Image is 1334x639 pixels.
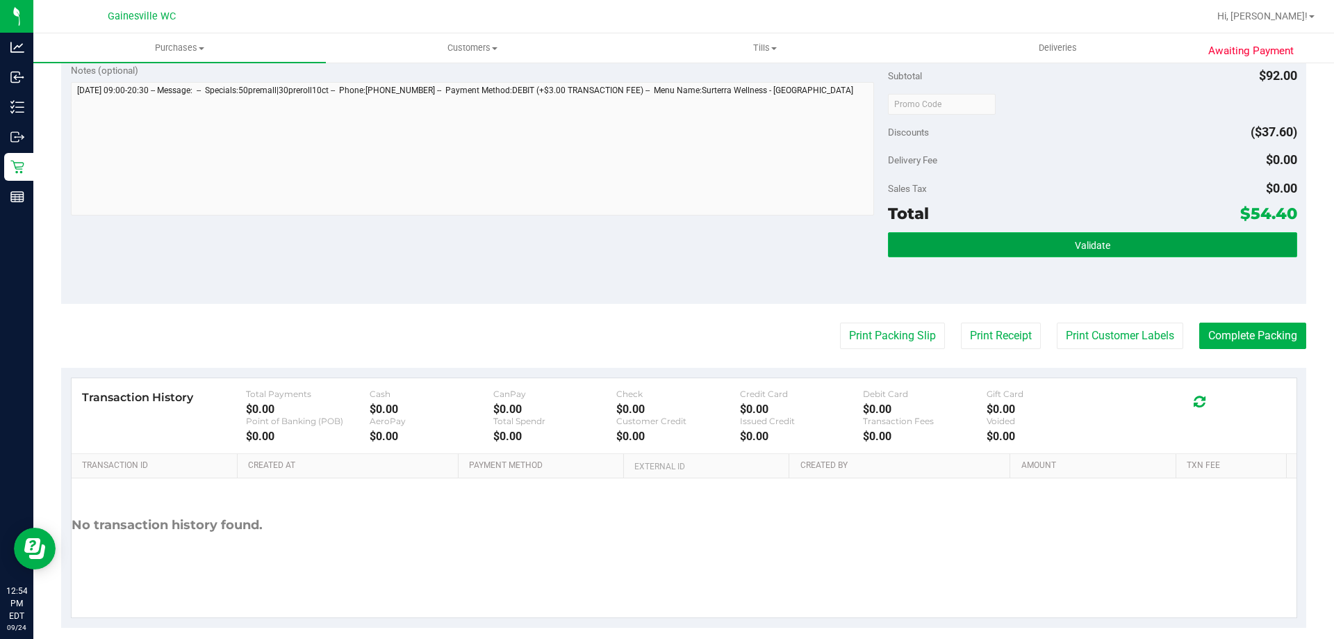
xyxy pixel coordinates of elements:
[1057,323,1183,349] button: Print Customer Labels
[246,389,370,399] div: Total Payments
[493,416,617,426] div: Total Spendr
[616,389,740,399] div: Check
[616,430,740,443] div: $0.00
[987,416,1110,426] div: Voided
[863,403,987,416] div: $0.00
[888,70,922,81] span: Subtotal
[6,622,27,633] p: 09/24
[961,323,1041,349] button: Print Receipt
[888,120,929,145] span: Discounts
[740,430,864,443] div: $0.00
[246,403,370,416] div: $0.00
[1199,323,1306,349] button: Complete Packing
[108,10,176,22] span: Gainesville WC
[800,460,1005,471] a: Created By
[1240,204,1297,223] span: $54.40
[616,403,740,416] div: $0.00
[1259,68,1297,83] span: $92.00
[10,130,24,144] inline-svg: Outbound
[987,430,1110,443] div: $0.00
[10,190,24,204] inline-svg: Reports
[987,389,1110,399] div: Gift Card
[618,33,911,63] a: Tills
[370,430,493,443] div: $0.00
[1251,124,1297,139] span: ($37.60)
[616,416,740,426] div: Customer Credit
[1217,10,1308,22] span: Hi, [PERSON_NAME]!
[10,100,24,114] inline-svg: Inventory
[987,403,1110,416] div: $0.00
[493,389,617,399] div: CanPay
[6,585,27,622] p: 12:54 PM EDT
[740,389,864,399] div: Credit Card
[72,478,263,572] div: No transaction history found.
[370,403,493,416] div: $0.00
[1266,152,1297,167] span: $0.00
[888,204,929,223] span: Total
[1208,43,1294,59] span: Awaiting Payment
[370,389,493,399] div: Cash
[469,460,618,471] a: Payment Method
[493,403,617,416] div: $0.00
[619,42,910,54] span: Tills
[888,232,1296,257] button: Validate
[10,70,24,84] inline-svg: Inbound
[623,454,789,479] th: External ID
[370,416,493,426] div: AeroPay
[248,460,452,471] a: Created At
[1020,42,1096,54] span: Deliveries
[840,323,945,349] button: Print Packing Slip
[33,33,326,63] a: Purchases
[1266,181,1297,195] span: $0.00
[740,416,864,426] div: Issued Credit
[912,33,1204,63] a: Deliveries
[1187,460,1281,471] a: Txn Fee
[33,42,326,54] span: Purchases
[246,416,370,426] div: Point of Banking (POB)
[10,40,24,54] inline-svg: Analytics
[1021,460,1171,471] a: Amount
[71,65,138,76] span: Notes (optional)
[82,460,232,471] a: Transaction ID
[863,430,987,443] div: $0.00
[246,430,370,443] div: $0.00
[493,430,617,443] div: $0.00
[888,94,996,115] input: Promo Code
[1075,240,1110,251] span: Validate
[14,528,56,569] iframe: Resource center
[740,403,864,416] div: $0.00
[888,183,927,194] span: Sales Tax
[326,33,618,63] a: Customers
[327,42,618,54] span: Customers
[863,389,987,399] div: Debit Card
[888,154,937,165] span: Delivery Fee
[10,160,24,174] inline-svg: Retail
[863,416,987,426] div: Transaction Fees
